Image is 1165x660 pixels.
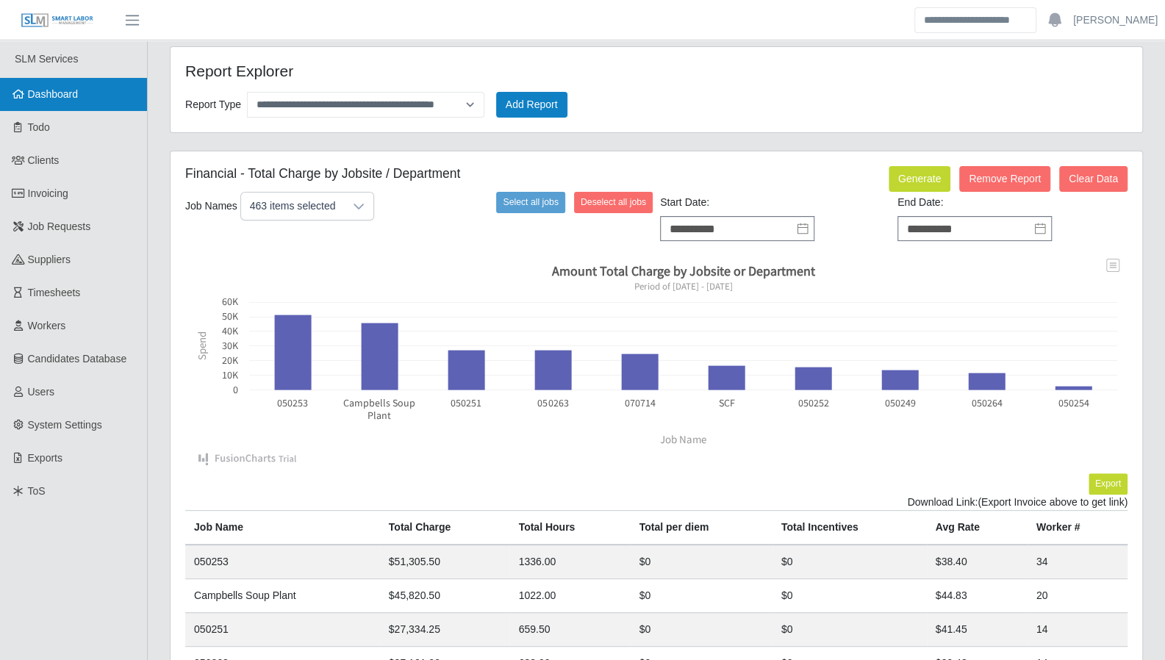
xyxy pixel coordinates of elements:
text: SCF [718,396,734,409]
td: $51,305.50 [380,545,510,579]
span: SLM Services [15,53,78,65]
tspan: Campbells Soup [343,396,415,409]
span: Workers [28,320,66,331]
td: 34 [1028,545,1128,579]
a: [PERSON_NAME] [1073,12,1158,28]
td: $45,820.50 [380,578,510,612]
text: 050264 [972,396,1003,409]
button: Select all jobs [496,192,565,212]
text: 40K [222,324,239,337]
text: 30K [222,339,239,352]
td: $0 [631,545,773,579]
div: 463 items selected [241,193,345,220]
input: Search [914,7,1036,33]
text: 50K [222,309,239,323]
button: Clear Data [1059,166,1128,192]
span: Todo [28,121,50,133]
th: Avg Rate [927,510,1028,545]
h4: Report Explorer [185,62,565,80]
text: 050253 [277,396,308,409]
td: 050251 [185,612,380,646]
button: Deselect all jobs [574,192,653,212]
text: 050263 [537,396,568,409]
th: Total per diem [631,510,773,545]
td: 1336.00 [509,545,630,579]
text: 070714 [624,396,655,409]
td: 20 [1028,578,1128,612]
td: 14 [1028,612,1128,646]
span: Invoicing [28,187,68,199]
text: Job Name [660,432,706,446]
span: (Export Invoice above to get link) [978,496,1128,508]
text: 050249 [884,396,915,409]
h5: Financial - Total Charge by Jobsite / Department [185,166,806,182]
text: 60K [222,295,239,308]
th: Total Incentives [773,510,927,545]
span: Candidates Database [28,353,127,365]
span: Dashboard [28,88,79,100]
div: Download Link: [185,495,1128,510]
text: 050254 [1058,396,1089,409]
span: Exports [28,452,62,464]
td: $0 [773,578,927,612]
span: Clients [28,154,60,166]
label: Start Date: [660,195,709,210]
th: Total Charge [380,510,510,545]
span: Timesheets [28,287,81,298]
th: Job Name [185,510,380,545]
text: Period of [DATE] - [DATE] [634,280,732,293]
text: 0 [233,383,238,396]
button: Export [1089,473,1128,494]
span: ToS [28,485,46,497]
label: Job Names [185,198,237,214]
span: System Settings [28,419,102,431]
button: Remove Report [959,166,1050,192]
td: $38.40 [927,545,1028,579]
td: $0 [773,612,927,646]
th: Total Hours [509,510,630,545]
span: Job Requests [28,220,91,232]
img: SLM Logo [21,12,94,29]
span: Users [28,386,55,398]
td: $27,334.25 [380,612,510,646]
td: Campbells Soup Plant [185,578,380,612]
button: Add Report [496,92,567,118]
tspan: Plant [368,408,391,421]
td: 1022.00 [509,578,630,612]
span: Suppliers [28,254,71,265]
td: $44.83 [927,578,1028,612]
label: Report Type [185,95,241,115]
button: Generate [889,166,950,192]
td: $0 [631,612,773,646]
td: $0 [631,578,773,612]
td: 659.50 [509,612,630,646]
td: $41.45 [927,612,1028,646]
td: 050253 [185,545,380,579]
td: $0 [773,545,927,579]
text: 050251 [451,396,481,409]
label: End Date: [897,195,943,210]
text: 20K [222,354,239,367]
text: Spend [195,331,209,360]
text: Amount Total Charge by Jobsite or Department [551,262,815,279]
th: Worker # [1028,510,1128,545]
text: 050252 [797,396,828,409]
text: 10K [222,368,239,381]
